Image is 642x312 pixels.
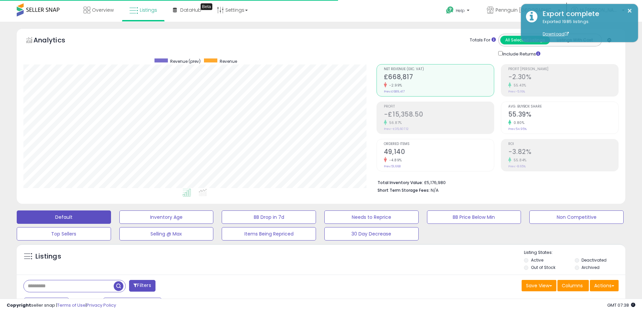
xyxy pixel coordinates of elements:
b: Short Term Storage Fees: [378,187,430,193]
button: Columns [557,280,589,291]
h5: Listings [35,252,61,261]
b: Total Inventory Value: [378,180,423,185]
span: Help [456,8,465,13]
label: Active [531,257,543,263]
a: Terms of Use [57,302,86,308]
button: Filters [129,280,155,292]
small: Prev: 54.95% [508,127,527,131]
span: N/A [431,187,439,193]
span: ROI [508,142,618,146]
span: Columns [562,282,583,289]
div: Tooltip anchor [201,3,212,10]
button: BB Drop in 7d [222,210,316,224]
h2: 55.39% [508,111,618,120]
div: Exported 1985 listings. [538,19,633,37]
div: Totals For [470,37,496,43]
h5: Analytics [33,35,78,46]
small: Prev: £689,417 [384,90,405,94]
span: DataHub [180,7,201,13]
button: Items Being Repriced [222,227,316,241]
span: Revenue [220,58,237,64]
small: Prev: -£35,607.12 [384,127,409,131]
span: Pennguin [GEOGRAPHIC_DATA] [496,7,556,13]
label: Deactivated [581,257,607,263]
div: Export complete [538,9,633,19]
button: 30 Day Decrease [324,227,419,241]
span: 2025-09-11 07:38 GMT [607,302,635,308]
small: 0.80% [511,120,525,125]
a: Help [441,1,476,22]
strong: Copyright [7,302,31,308]
button: Top Sellers [17,227,111,241]
button: Save View [522,280,556,291]
small: Prev: -5.16% [508,90,525,94]
span: Listings [140,7,157,13]
span: Avg. Buybox Share [508,105,618,109]
p: Listing States: [524,250,625,256]
small: Prev: 51,668 [384,164,401,168]
small: -2.99% [387,83,402,88]
button: Inventory Age [119,210,214,224]
div: seller snap | | [7,302,116,309]
li: £5,176,980 [378,178,614,186]
button: All Selected Listings [500,36,550,44]
span: Profit [PERSON_NAME] [508,67,618,71]
span: Ordered Items [384,142,494,146]
button: Default [17,210,111,224]
i: Get Help [446,6,454,14]
label: Archived [581,265,600,270]
h2: -2.30% [508,73,618,82]
button: × [627,7,632,15]
span: Overview [92,7,114,13]
button: Non Competitive [529,210,624,224]
h2: -3.82% [508,148,618,157]
span: Net Revenue (Exc. VAT) [384,67,494,71]
span: Revenue (prev) [170,58,201,64]
small: Prev: -8.65% [508,164,526,168]
small: 55.43% [511,83,526,88]
small: 56.87% [387,120,402,125]
label: Out of Stock [531,265,555,270]
a: Privacy Policy [87,302,116,308]
button: BB Price Below Min [427,210,521,224]
small: -4.89% [387,158,402,163]
a: Download [543,31,569,37]
h2: 49,140 [384,148,494,157]
button: Selling @ Max [119,227,214,241]
div: Include Returns [493,50,548,57]
button: Actions [590,280,619,291]
h2: -£15,358.50 [384,111,494,120]
small: 55.84% [511,158,527,163]
h2: £668,817 [384,73,494,82]
button: Needs to Reprice [324,210,419,224]
span: Profit [384,105,494,109]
